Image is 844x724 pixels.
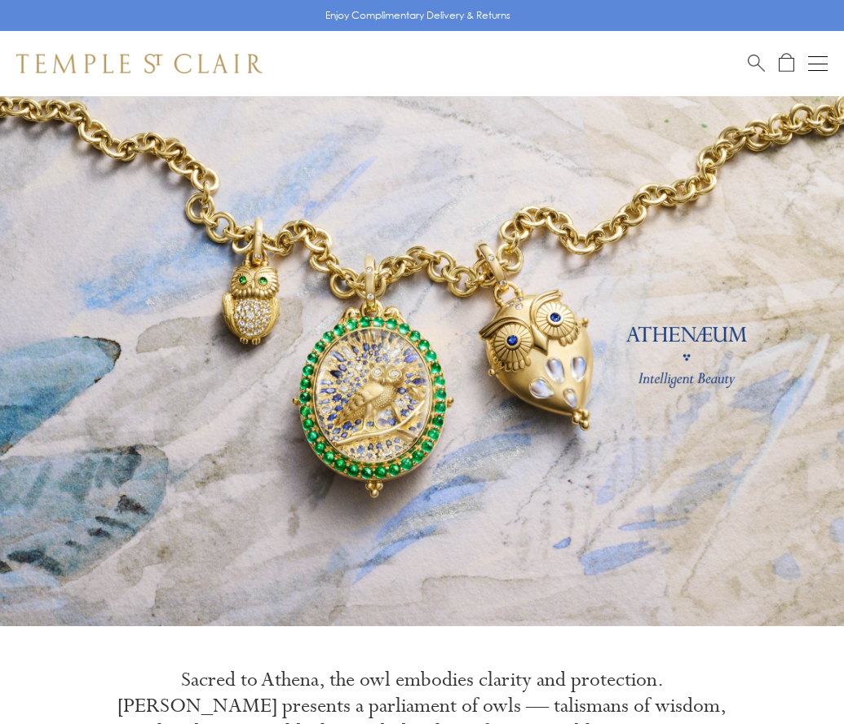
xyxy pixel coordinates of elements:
img: Temple St. Clair [16,54,263,73]
button: Open navigation [808,54,828,73]
a: Open Shopping Bag [779,53,794,73]
p: Enjoy Complimentary Delivery & Returns [325,7,510,24]
a: Search [748,53,765,73]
